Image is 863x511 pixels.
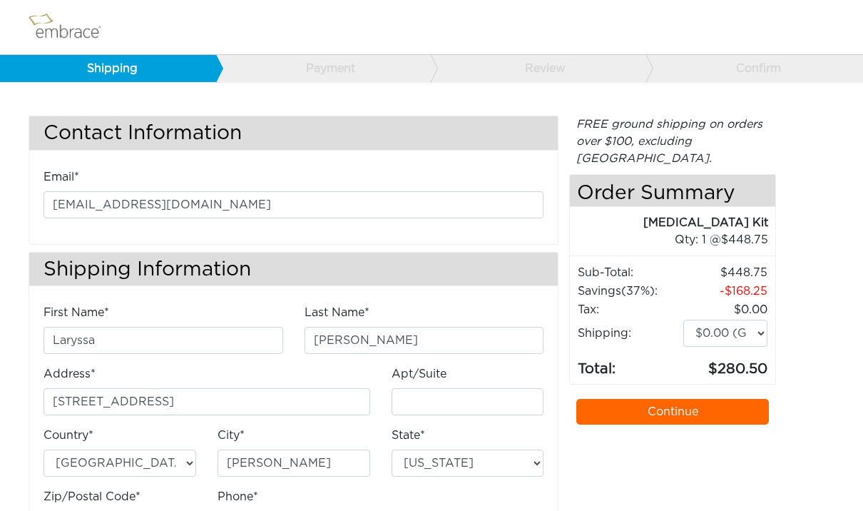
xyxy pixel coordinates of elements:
label: Apt/Suite [392,365,446,383]
span: (37%) [621,285,655,297]
td: 280.50 [683,348,769,380]
h3: Contact Information [29,116,558,150]
td: Sub-Total: [577,263,682,282]
td: Tax: [577,300,682,319]
td: Savings : [577,282,682,300]
label: Zip/Postal Code* [44,488,141,505]
label: Address* [44,365,96,383]
label: Phone* [218,488,258,505]
td: 168.25 [683,282,769,300]
div: FREE ground shipping on orders over $100, excluding [GEOGRAPHIC_DATA]. [569,116,776,167]
label: Last Name* [305,304,369,321]
a: Continue [576,399,769,425]
label: First Name* [44,304,109,321]
a: Review [430,55,646,82]
td: Shipping: [577,319,682,348]
td: Total: [577,348,682,380]
div: 1 @ [588,231,768,248]
label: City* [218,427,245,444]
label: State* [392,427,425,444]
h4: Order Summary [570,175,775,207]
div: [MEDICAL_DATA] Kit [570,214,768,231]
a: Payment [215,55,431,82]
h3: Shipping Information [29,253,558,286]
img: logo.png [25,9,118,45]
span: 448.75 [721,234,768,246]
td: 448.75 [683,263,769,282]
label: Country* [44,427,93,444]
a: Confirm [645,55,862,82]
td: 0.00 [683,300,769,319]
label: Email* [44,168,79,186]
